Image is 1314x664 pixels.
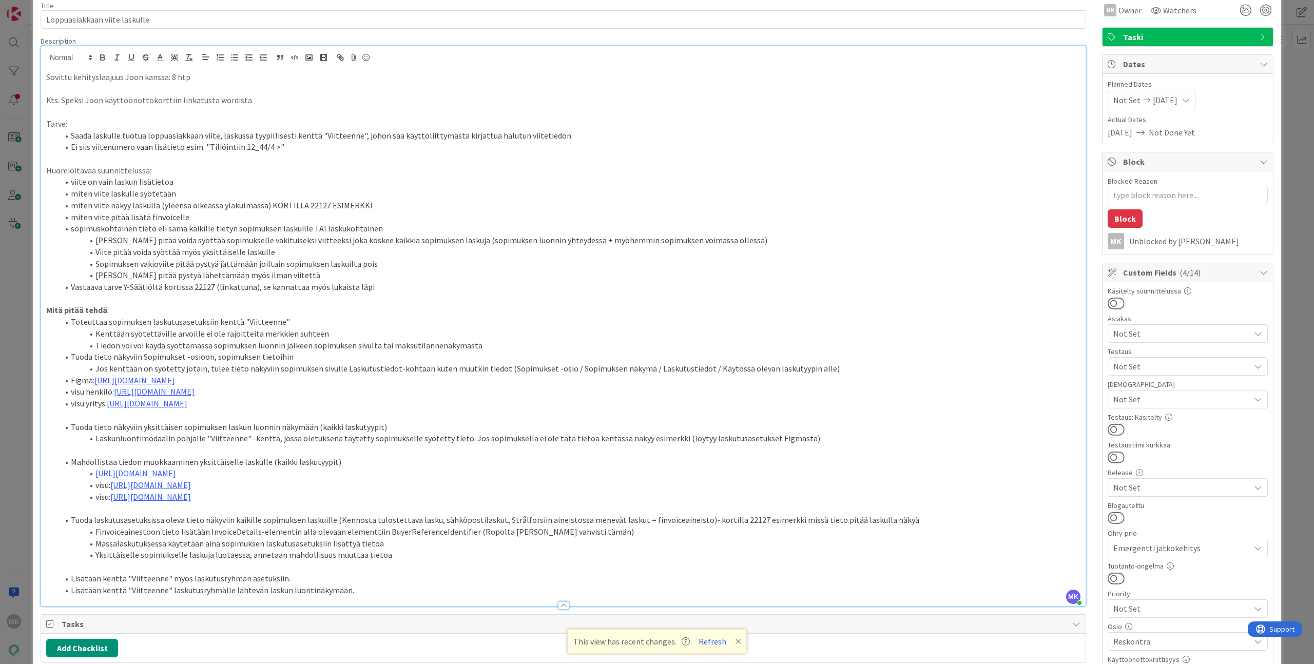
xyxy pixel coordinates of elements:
[1123,155,1254,168] span: Block
[1108,656,1268,663] div: Käyttöönottokriittisyys
[1108,441,1268,448] div: Testaustiimi kurkkaa
[1108,414,1268,421] div: Testaus: Käsitelty
[46,304,1080,316] p: :
[107,398,187,408] a: [URL][DOMAIN_NAME]
[46,118,1080,130] p: Tarve:
[1108,381,1268,388] div: [DEMOGRAPHIC_DATA]
[46,94,1080,106] p: Kts. Speksi Joon käyttöönottokorttiin linkatusta wordista
[62,618,1067,630] span: Tasks
[1108,209,1143,228] button: Block
[59,433,1080,444] li: Laskunluontimodaalin pohjalle "Viitteenne" -kenttä, jossa oletuksena täytetty sopimukselle syötet...
[1113,481,1250,494] span: Not Set
[1108,469,1268,476] div: Release
[59,584,1080,596] li: Lisätään kenttä "Viitteenne" laskutusryhmälle lähtevän laskun luontinäkymään.
[59,421,1080,433] li: Tuoda tieto näkyviin yksittäisen sopimuksen laskun luonnin näkymään (kaikki laskutyypit)
[1113,635,1250,648] span: Reskontra
[41,1,54,10] label: Title
[59,549,1080,561] li: Yksittäiselle sopimukselle laskuja luotaessa, annetaan mahdollisuus muuttaa tietoa
[114,386,195,397] a: [URL][DOMAIN_NAME]
[1108,177,1157,186] label: Blocked Reason
[1113,541,1245,555] span: Emergentti jatkokehitys
[59,141,1080,153] li: Ei siis viitenumero vaan lisätieto esim. "Tiliöintiin 12_44/4 >"
[46,639,118,657] button: Add Checklist
[59,456,1080,468] li: Mahdollistaa tiedon muokkaaminen yksittäiselle laskulle (kaikki laskutyypit)
[59,526,1080,538] li: Finvoiceainestoon tieto lisätään InvoiceDetails-elementin alla olevaan elementtiin BuyerReference...
[22,2,47,14] span: Support
[59,479,1080,491] li: visu:
[59,491,1080,503] li: visu:
[59,269,1080,281] li: [PERSON_NAME] pitää pystyä lähettämään myös ilman viitettä
[1113,393,1250,405] span: Not Set
[1108,530,1268,537] div: Ohry-prio
[95,468,176,478] a: [URL][DOMAIN_NAME]
[59,246,1080,258] li: Viite pitää voida syöttää myös yksittäiselle laskulle
[59,130,1080,142] li: Saada laskulle tuotua loppuasiakkaan viite, laskussa tyypillisesti kenttä "Viitteenne", johon saa...
[1104,4,1116,16] div: MK
[1108,315,1268,322] div: Asiakas
[1123,266,1254,279] span: Custom Fields
[59,386,1080,398] li: visu henkilö:
[1108,623,1268,630] div: Osio
[1123,58,1254,70] span: Dates
[1149,126,1195,139] span: Not Done Yet
[59,258,1080,270] li: Sopimuksen vakioviite pitää pystyä jättämään joiltain sopimuksen laskuilta pois
[59,514,1080,526] li: Tuoda laskutusasetuksissa oleva tieto näkyviin kaikille sopimuksen laskuille (Kennosta tulostetta...
[1163,4,1196,16] span: Watchers
[1108,126,1132,139] span: [DATE]
[59,211,1080,223] li: miten viite pitää lisätä finvoicelle
[1118,4,1142,16] span: Owner
[1066,590,1080,604] span: MK
[59,351,1080,363] li: Tuoda tieto näkyviin Sopimukset -osioon, sopimuksen tietoihin
[59,340,1080,351] li: Tiedon voi voi käydä syöttämässä sopimuksen luonnin jälkeen sopimuksen sivulta tai maksutilannenä...
[695,635,730,648] button: Refresh
[1113,360,1250,373] span: Not Set
[41,10,1086,29] input: type card name here...
[1108,287,1268,295] div: Käsitelty suunnittelussa
[59,316,1080,328] li: Toteuttaa sopimuksen laskutusasetuksiin kenttä "Viitteenne"
[1113,327,1250,340] span: Not Set
[46,71,1080,83] p: Sovittu kehityslaajuus Joon kanssa: 8 htp
[1108,562,1268,570] div: Tuotanto-ongelma
[59,328,1080,340] li: Kenttään syötettäville arvoille ei ole rajoitteita merkkien suhteen
[46,165,1080,177] p: Huomioitavaa suunnittelussa:
[110,480,191,490] a: [URL][DOMAIN_NAME]
[59,573,1080,584] li: Lisätään kenttä "Viitteenne" myös laskutusryhmän asetuksiin.
[1108,590,1268,597] div: Priority
[59,281,1080,293] li: Vastaava tarve Y-Säätiöltä kortissa 22127 (linkattuna), se kannattaa myös lukaista läpi
[59,200,1080,211] li: miten viite näkyy laskulla (yleensä oikeassa yläkulmassa) KORTILLA 22127 ESIMERKKI
[1108,348,1268,355] div: Testaus
[573,635,690,648] span: This view has recent changes.
[59,538,1080,550] li: Massalaskutuksessa käytetään aina sopimuksen laskutusasetuksiin lisättyä tietoa
[59,363,1080,375] li: Jos kenttään on syötetty jotain, tulee tieto näkyviin sopimuksen sivulle Laskutustiedot-kohtaan k...
[1123,31,1254,43] span: Taski
[1113,601,1245,616] span: Not Set
[1108,233,1124,249] div: MK
[59,398,1080,409] li: visu yritys:
[59,223,1080,235] li: sopimuskohtainen tieto eli sama kaikille tietyn sopimuksen laskuille TAI laskukohtainen
[1108,79,1268,90] span: Planned Dates
[1108,114,1268,125] span: Actual Dates
[59,235,1080,246] li: [PERSON_NAME] pitää voida syöttää sopimukselle vakituiseksi viitteeksi joka koskee kaikkia sopimu...
[59,375,1080,386] li: Figma:
[1129,237,1268,246] div: Unblocked by [PERSON_NAME]
[110,492,191,502] a: [URL][DOMAIN_NAME]
[59,176,1080,188] li: viite on vain laskun lisätietoa
[46,305,107,315] strong: Mitä pitää tehdä
[1108,502,1268,509] div: Blogautettu
[41,36,76,46] span: Description
[1153,94,1177,106] span: [DATE]
[94,375,175,385] a: [URL][DOMAIN_NAME]
[1180,267,1201,278] span: ( 4/14 )
[59,188,1080,200] li: miten viite laskulle syötetään
[1113,94,1141,106] span: Not Set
